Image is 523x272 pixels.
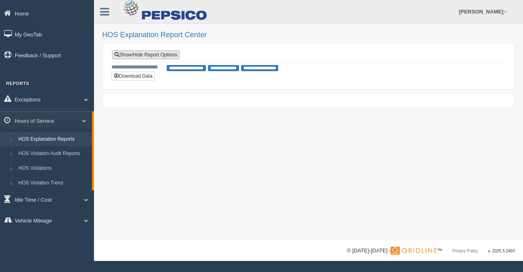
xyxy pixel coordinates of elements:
a: HOS Violation Audit Reports [15,146,92,161]
a: Privacy Policy [452,249,478,253]
a: HOS Violation Trend [15,176,92,191]
a: Show/Hide Report Options [112,50,180,59]
a: HOS Explanation Reports [15,132,92,147]
h2: HOS Explanation Report Center [102,31,515,39]
span: v. 2025.5.2403 [488,249,515,253]
img: Gridline [391,247,437,255]
a: HOS Violations [15,161,92,176]
button: Download Data [112,72,155,81]
div: © [DATE]-[DATE] - ™ [347,247,515,255]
